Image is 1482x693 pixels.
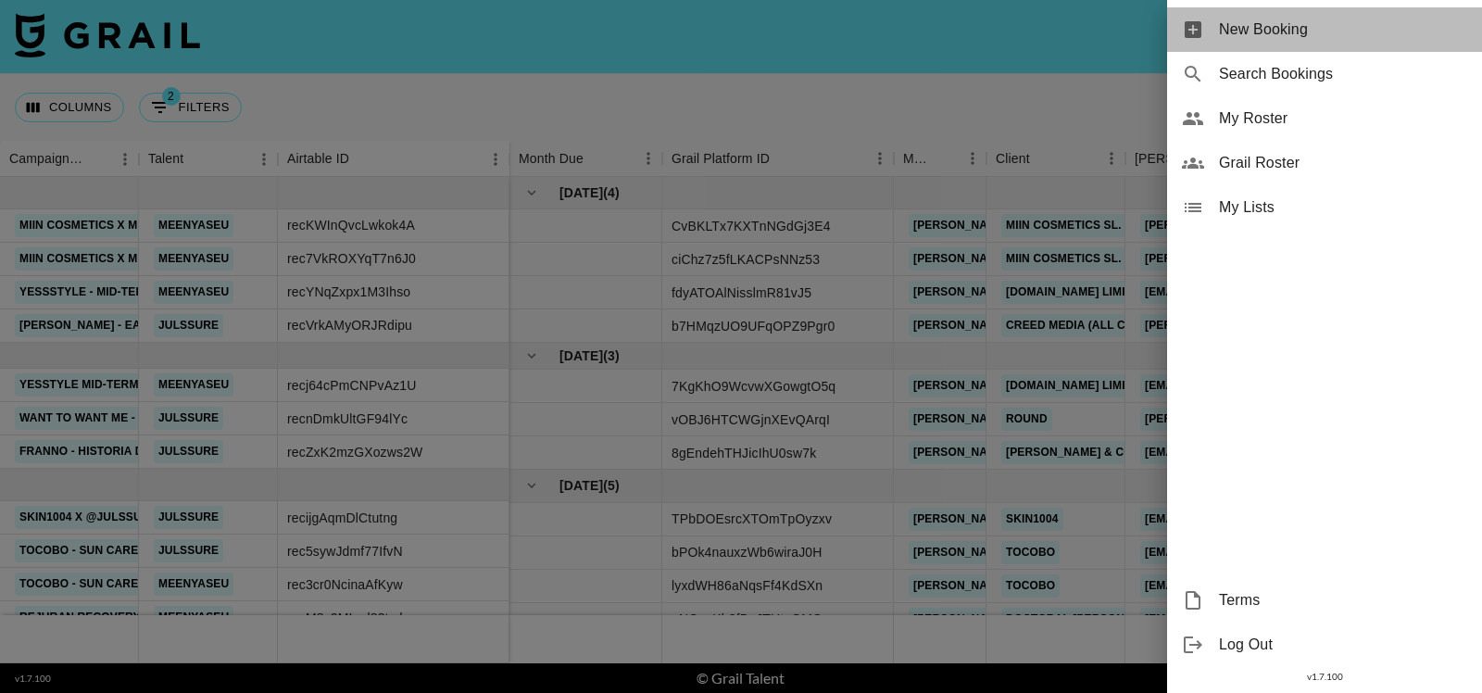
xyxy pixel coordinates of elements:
div: v 1.7.100 [1167,667,1482,687]
div: Log Out [1167,623,1482,667]
span: Search Bookings [1219,63,1467,85]
div: My Lists [1167,185,1482,230]
span: Log Out [1219,634,1467,656]
div: Terms [1167,578,1482,623]
span: Terms [1219,589,1467,611]
span: Grail Roster [1219,152,1467,174]
div: My Roster [1167,96,1482,141]
div: Search Bookings [1167,52,1482,96]
span: My Lists [1219,196,1467,219]
div: Grail Roster [1167,141,1482,185]
span: My Roster [1219,107,1467,130]
span: New Booking [1219,19,1467,41]
div: New Booking [1167,7,1482,52]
